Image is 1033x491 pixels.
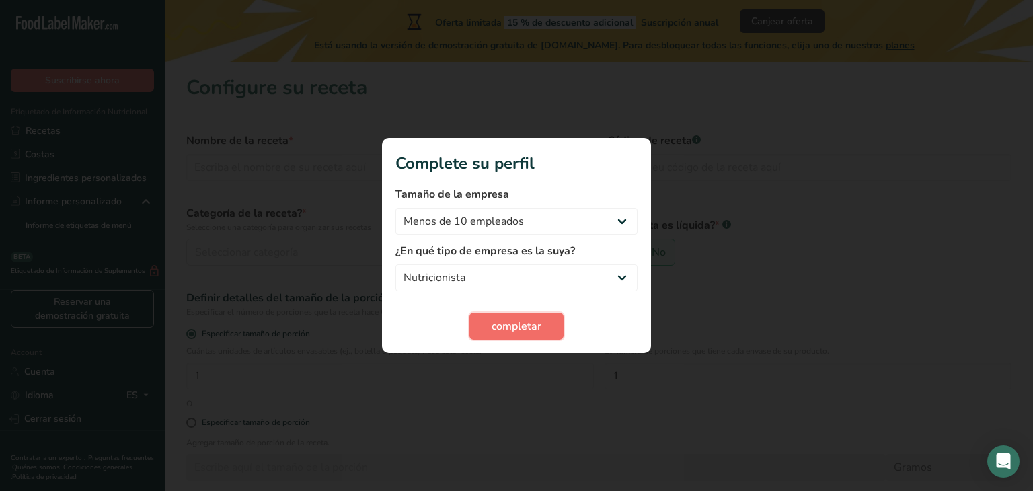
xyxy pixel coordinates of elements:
label: ¿En qué tipo de empresa es la suya? [395,243,638,259]
label: Tamaño de la empresa [395,186,638,202]
span: completar [492,318,541,334]
button: completar [469,313,564,340]
div: Open Intercom Messenger [987,445,1020,478]
h1: Complete su perfil [395,151,638,176]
